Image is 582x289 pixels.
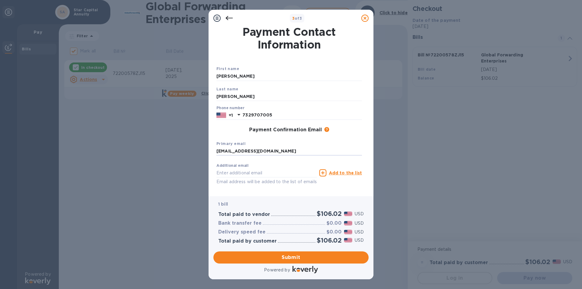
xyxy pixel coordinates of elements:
[355,229,364,235] p: USD
[292,16,295,21] span: 3
[344,238,352,242] img: USD
[218,238,277,244] h3: Total paid by customer
[218,254,364,261] span: Submit
[216,112,226,119] img: US
[317,237,342,244] h2: $106.02
[216,72,362,81] input: Enter your first name
[216,92,362,101] input: Enter your last name
[216,147,362,156] input: Enter your primary name
[355,211,364,217] p: USD
[216,66,239,71] b: First name
[216,141,246,146] b: Primary email
[218,220,262,226] h3: Bank transfer fee
[216,87,239,91] b: Last name
[216,164,249,168] label: Additional email
[218,202,228,207] b: 1 bill
[293,266,318,273] img: Logo
[216,191,269,196] b: Added additional emails
[218,212,270,217] h3: Total paid to vendor
[355,237,364,244] p: USD
[344,212,352,216] img: USD
[249,127,322,133] h3: Payment Confirmation Email
[344,230,352,234] img: USD
[317,210,342,217] h2: $106.02
[216,25,362,51] h1: Payment Contact Information
[216,106,244,110] label: Phone number
[216,178,317,185] p: Email address will be added to the list of emails
[355,220,364,227] p: USD
[329,170,362,175] u: Add to the list
[344,221,352,225] img: USD
[218,229,266,235] h3: Delivery speed fee
[292,16,302,21] b: of 3
[326,229,342,235] h3: $0.00
[213,251,369,264] button: Submit
[229,112,233,118] p: +1
[216,168,317,177] input: Enter additional email
[264,267,290,273] p: Powered by
[242,111,362,120] input: Enter your phone number
[326,220,342,226] h3: $0.00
